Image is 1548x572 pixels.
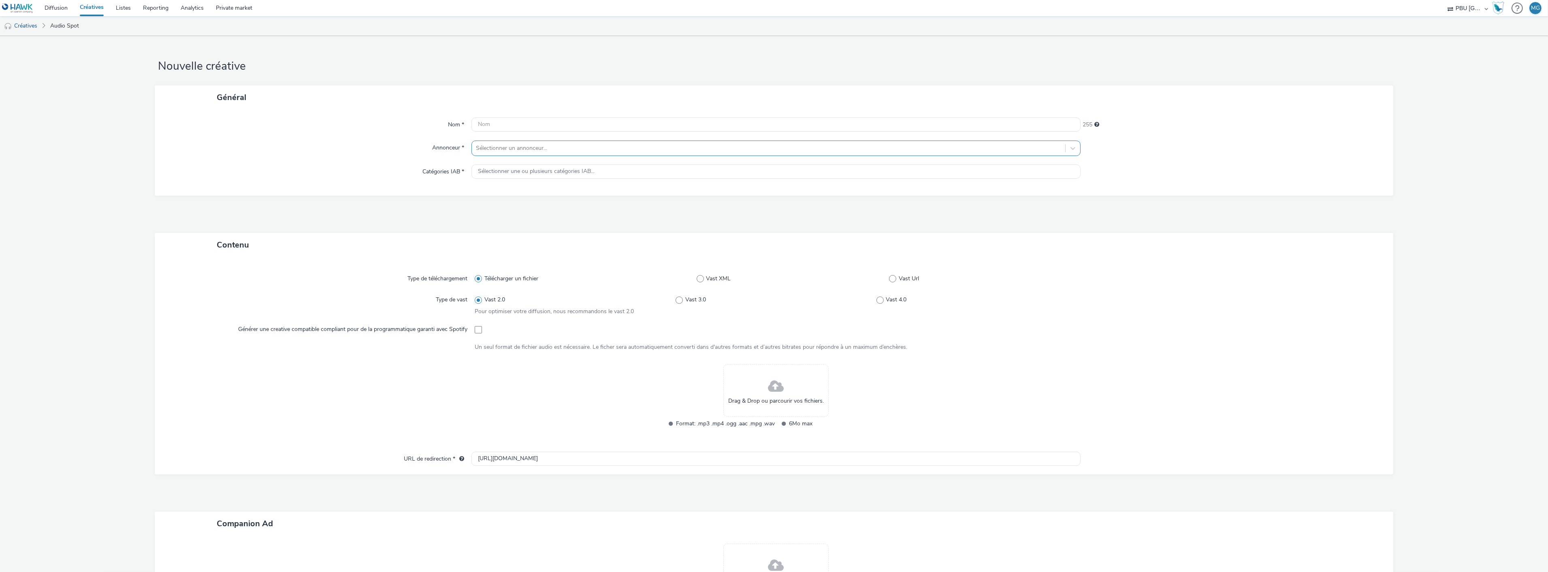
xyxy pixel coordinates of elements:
span: Drag & Drop ou parcourir vos fichiers. [728,397,824,405]
label: Type de vast [433,292,471,304]
span: Sélectionner une ou plusieurs catégories IAB... [478,168,595,175]
div: 255 caractères maximum [1094,121,1099,129]
span: Vast 4.0 [886,296,907,304]
span: 6Mo max [789,419,888,428]
a: Audio Spot [46,16,83,36]
a: Hawk Academy [1492,2,1507,15]
label: Annonceur * [429,141,467,152]
div: MG [1531,2,1540,14]
span: 255 [1083,121,1092,129]
span: Vast XML [706,275,731,283]
div: L'URL de redirection sera utilisée comme URL de validation avec certains SSP et ce sera l'URL de ... [455,455,464,463]
input: url... [471,452,1081,466]
label: Type de téléchargement [404,271,471,283]
img: Hawk Academy [1492,2,1504,15]
span: Général [217,92,246,103]
label: Générer une creative compatible compliant pour de la programmatique garanti avec Spotify [235,322,471,333]
label: Nom * [445,117,467,129]
label: URL de redirection * [401,452,467,463]
span: Format: .mp3 .mp4 .ogg .aac .mpg .wav [676,419,775,428]
span: Vast 2.0 [484,296,505,304]
span: Vast Url [899,275,919,283]
span: Contenu [217,239,249,250]
span: Télécharger un fichier [484,275,538,283]
h1: Nouvelle créative [155,59,1393,74]
img: audio [4,22,12,30]
label: Catégories IAB * [419,164,467,176]
span: Vast 3.0 [685,296,706,304]
span: Pour optimiser votre diffusion, nous recommandons le vast 2.0 [475,307,634,315]
input: Nom [471,117,1081,132]
img: undefined Logo [2,3,33,13]
div: Un seul format de fichier audio est nécessaire. Le ficher sera automatiquement converti dans d'au... [475,343,1077,351]
span: Companion Ad [217,518,273,529]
